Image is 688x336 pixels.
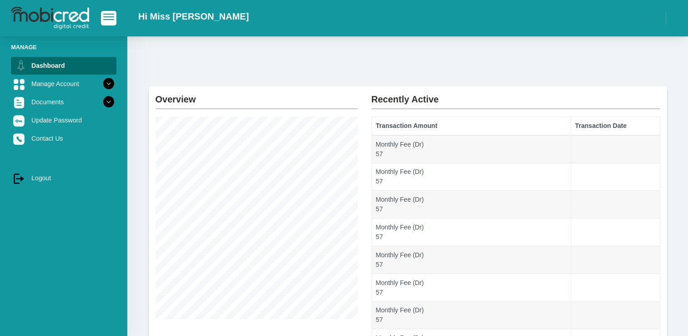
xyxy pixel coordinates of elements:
[372,163,571,191] td: Monthly Fee (Dr) 57
[156,87,358,105] h2: Overview
[372,117,571,135] th: Transaction Amount
[372,191,571,219] td: Monthly Fee (Dr) 57
[11,112,116,129] a: Update Password
[138,11,249,22] h2: Hi Miss [PERSON_NAME]
[372,246,571,274] td: Monthly Fee (Dr) 57
[11,57,116,74] a: Dashboard
[11,130,116,147] a: Contact Us
[11,169,116,187] a: Logout
[11,93,116,111] a: Documents
[372,135,571,163] td: Monthly Fee (Dr) 57
[372,87,660,105] h2: Recently Active
[571,117,660,135] th: Transaction Date
[11,75,116,92] a: Manage Account
[372,219,571,246] td: Monthly Fee (Dr) 57
[372,274,571,301] td: Monthly Fee (Dr) 57
[372,301,571,329] td: Monthly Fee (Dr) 57
[11,43,116,51] li: Manage
[11,7,89,30] img: logo-mobicred.svg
